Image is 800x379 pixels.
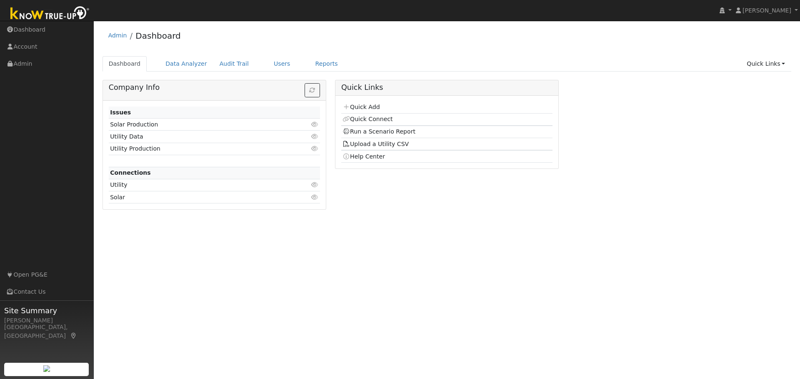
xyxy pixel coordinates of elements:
[110,109,131,116] strong: Issues
[309,56,344,72] a: Reports
[267,56,297,72] a: Users
[342,153,385,160] a: Help Center
[342,128,415,135] a: Run a Scenario Report
[102,56,147,72] a: Dashboard
[742,7,791,14] span: [PERSON_NAME]
[109,119,286,131] td: Solar Production
[311,146,319,151] i: Click to view
[109,191,286,203] td: Solar
[311,194,319,200] i: Click to view
[108,32,127,39] a: Admin
[109,143,286,155] td: Utility Production
[311,182,319,188] i: Click to view
[4,323,89,340] div: [GEOGRAPHIC_DATA], [GEOGRAPHIC_DATA]
[342,141,409,147] a: Upload a Utility CSV
[135,31,181,41] a: Dashboard
[43,365,50,372] img: retrieve
[6,5,94,23] img: Know True-Up
[4,305,89,316] span: Site Summary
[213,56,255,72] a: Audit Trail
[311,134,319,139] i: Click to view
[342,116,392,122] a: Quick Connect
[311,121,319,127] i: Click to view
[4,316,89,325] div: [PERSON_NAME]
[342,104,380,110] a: Quick Add
[109,131,286,143] td: Utility Data
[341,83,552,92] h5: Quick Links
[70,332,77,339] a: Map
[109,83,320,92] h5: Company Info
[740,56,791,72] a: Quick Links
[109,179,286,191] td: Utility
[110,169,151,176] strong: Connections
[159,56,213,72] a: Data Analyzer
